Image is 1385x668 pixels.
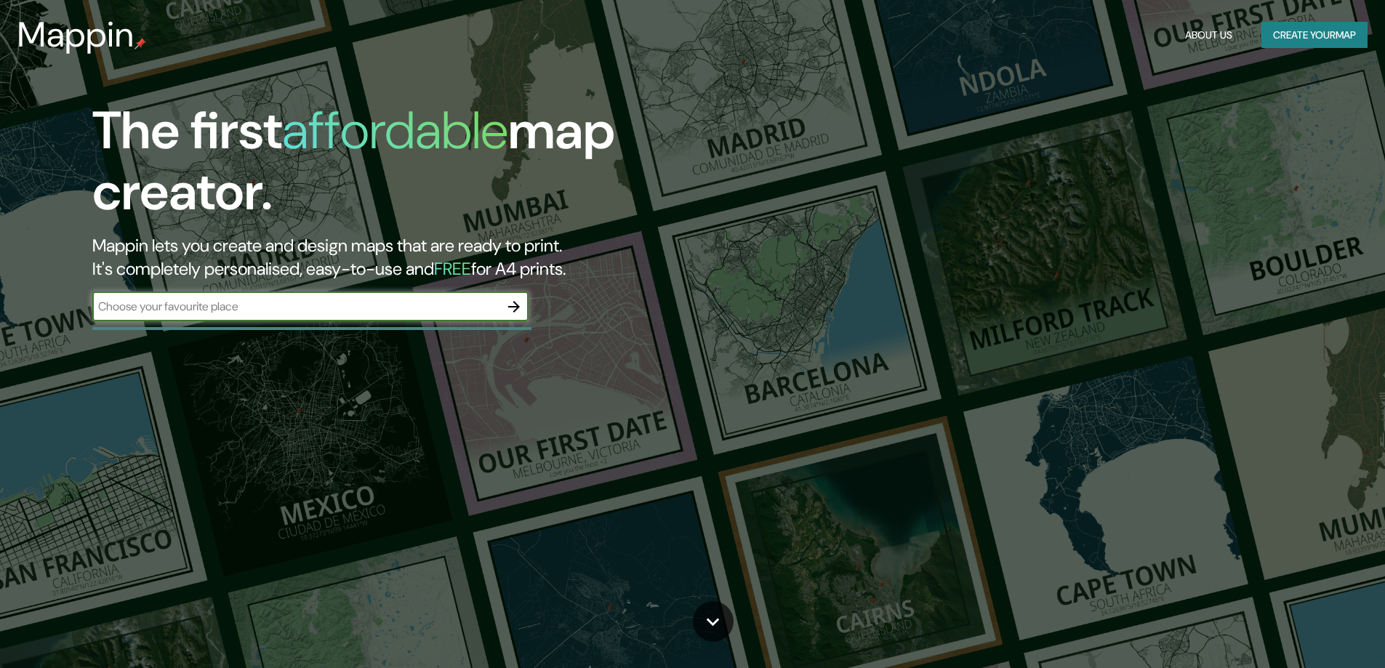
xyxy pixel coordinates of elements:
[17,15,135,55] h3: Mappin
[92,234,785,281] h2: Mappin lets you create and design maps that are ready to print. It's completely personalised, eas...
[92,100,785,234] h1: The first map creator.
[1179,22,1238,49] button: About Us
[282,97,508,164] h1: affordable
[434,257,471,280] h5: FREE
[92,298,499,315] input: Choose your favourite place
[1261,22,1368,49] button: Create yourmap
[135,38,146,49] img: mappin-pin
